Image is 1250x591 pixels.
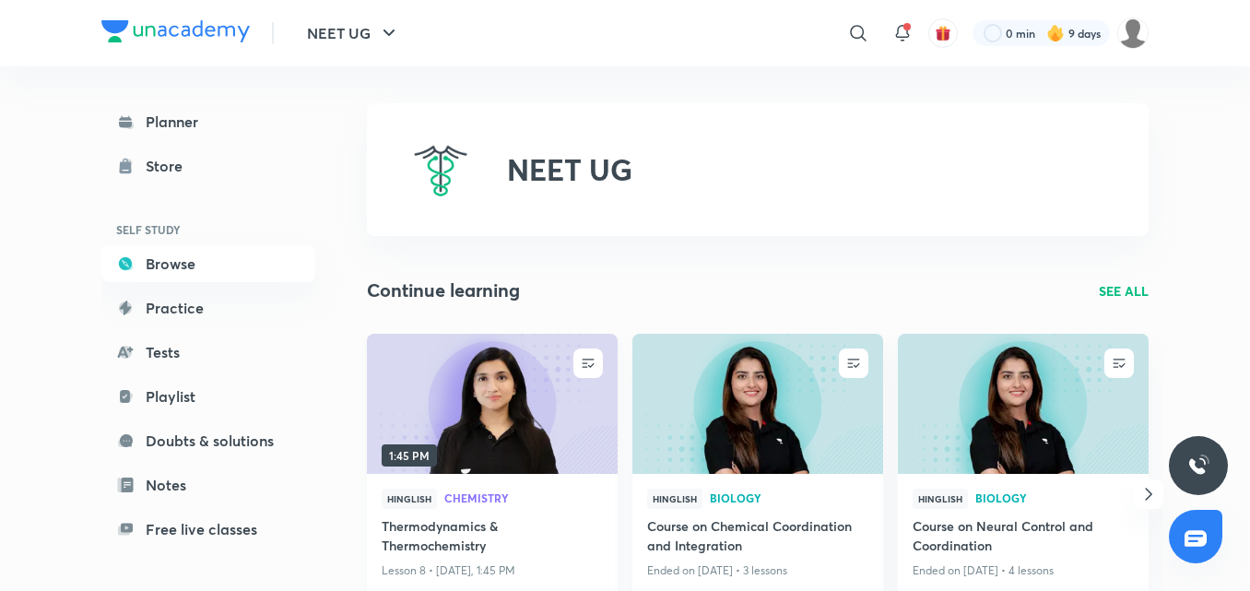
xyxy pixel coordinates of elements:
p: Lesson 8 • [DATE], 1:45 PM [382,559,603,583]
h2: Continue learning [367,277,520,304]
a: Store [101,148,315,184]
span: Chemistry [444,492,603,503]
a: Biology [975,492,1134,505]
h6: SELF STUDY [101,214,315,245]
img: new-thumbnail [364,332,619,475]
img: NEET UG [411,140,470,199]
a: Practice [101,290,315,326]
img: Tarmanjot Singh [1117,18,1149,49]
a: Tests [101,334,315,371]
img: avatar [935,25,951,41]
button: avatar [928,18,958,48]
h2: NEET UG [507,152,632,187]
a: new-thumbnail [898,334,1149,474]
a: new-thumbnail [632,334,883,474]
a: Chemistry [444,492,603,505]
a: Biology [710,492,868,505]
p: Ended on [DATE] • 4 lessons [913,559,1134,583]
a: Notes [101,467,315,503]
a: Free live classes [101,511,315,548]
span: 1:45 PM [382,444,437,467]
img: new-thumbnail [895,332,1150,475]
p: Ended on [DATE] • 3 lessons [647,559,868,583]
a: SEE ALL [1099,281,1149,301]
img: streak [1046,24,1065,42]
a: Doubts & solutions [101,422,315,459]
a: Course on Neural Control and Coordination [913,516,1134,559]
span: Biology [975,492,1134,503]
a: Playlist [101,378,315,415]
a: new-thumbnail1:45 PM [367,334,618,474]
img: ttu [1187,455,1209,477]
a: Thermodynamics & Thermochemistry [382,516,603,559]
a: Company Logo [101,20,250,47]
a: Course on Chemical Coordination and Integration [647,516,868,559]
a: Planner [101,103,315,140]
span: Hinglish [382,489,437,509]
span: Hinglish [647,489,702,509]
span: Biology [710,492,868,503]
img: new-thumbnail [630,332,885,475]
img: Company Logo [101,20,250,42]
div: Store [146,155,194,177]
span: Hinglish [913,489,968,509]
button: NEET UG [296,15,411,52]
a: Browse [101,245,315,282]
